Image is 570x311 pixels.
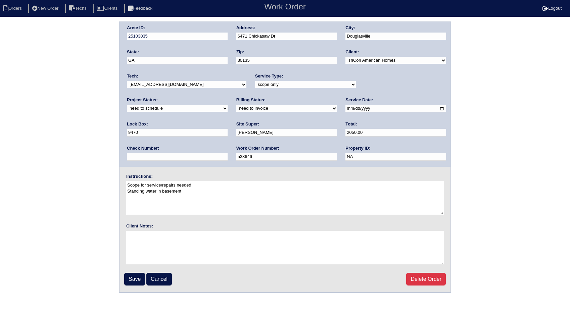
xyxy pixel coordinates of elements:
a: Cancel [146,273,172,286]
li: Clients [93,4,123,13]
label: Tech: [127,73,138,79]
a: Delete Order [406,273,446,286]
label: Site Super: [236,121,259,127]
a: Techs [65,6,92,11]
a: Logout [542,6,562,11]
label: Service Date: [345,97,373,103]
label: Total: [345,121,357,127]
li: New Order [28,4,64,13]
label: Client: [345,49,359,55]
li: Techs [65,4,92,13]
label: Check Number: [127,145,159,151]
label: Billing Status: [236,97,266,103]
label: Address: [236,25,255,31]
label: Property ID: [345,145,370,151]
input: Save [124,273,145,286]
label: State: [127,49,139,55]
label: City: [345,25,355,31]
label: Instructions: [126,173,153,179]
li: Feedback [124,4,158,13]
textarea: Scope for service/repairs needed Standing water in basement [126,181,444,215]
a: New Order [28,6,64,11]
label: Service Type: [255,73,283,79]
label: Project Status: [127,97,158,103]
label: Client Notes: [126,223,153,229]
label: Arete ID: [127,25,145,31]
label: Work Order Number: [236,145,279,151]
input: Enter a location [236,33,337,40]
label: Zip: [236,49,244,55]
label: Lock Box: [127,121,148,127]
a: Clients [93,6,123,11]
